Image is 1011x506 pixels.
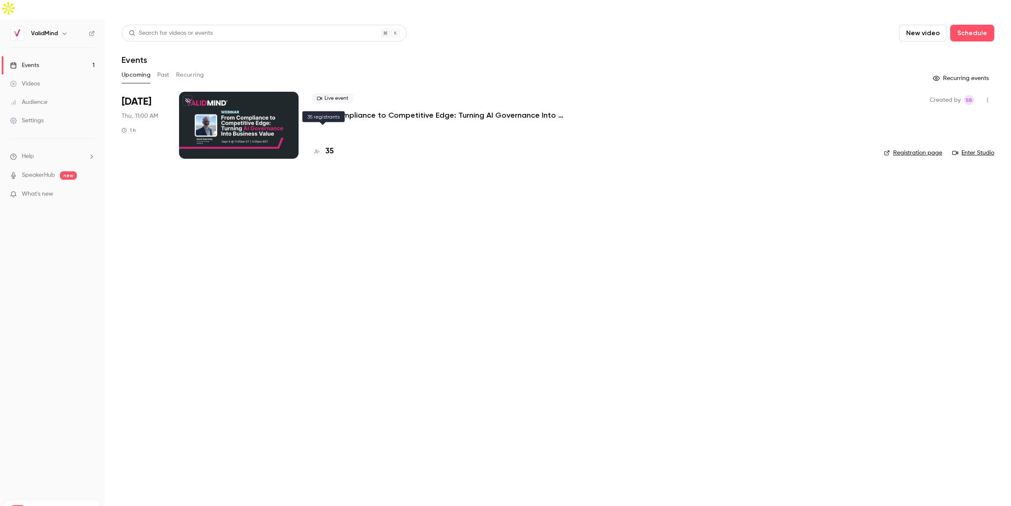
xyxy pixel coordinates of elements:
h6: ValidMind [31,29,58,38]
img: ValidMind [10,27,24,40]
h1: Events [122,55,147,65]
button: Recurring events [929,72,994,85]
a: Registration page [884,149,942,157]
div: Audience [10,98,47,106]
div: Videos [10,80,40,88]
div: Events [10,61,39,70]
span: new [60,171,77,180]
span: Created by [930,95,961,105]
a: Enter Studio [952,149,994,157]
a: 35 [312,146,334,157]
button: Schedule [950,25,994,41]
div: 1 h [122,127,136,134]
button: Upcoming [122,68,151,82]
span: Help [22,152,34,161]
a: SpeakerHub [22,171,55,180]
span: Sarena Brown [964,95,974,105]
span: [DATE] [122,95,151,108]
div: Sep 4 Thu, 11:00 AM (America/Toronto) [122,92,166,159]
div: Search for videos or events [129,29,213,38]
button: Past [157,68,169,82]
li: help-dropdown-opener [10,152,95,161]
span: What's new [22,190,53,199]
span: Thu, 11:00 AM [122,112,158,120]
div: Settings [10,116,44,125]
a: From Compliance to Competitive Edge: Turning AI Governance Into Business Value [312,110,564,120]
button: New video [899,25,947,41]
span: SB [966,95,972,105]
button: Recurring [176,68,204,82]
h4: 35 [325,146,334,157]
span: Live event [312,93,353,103]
